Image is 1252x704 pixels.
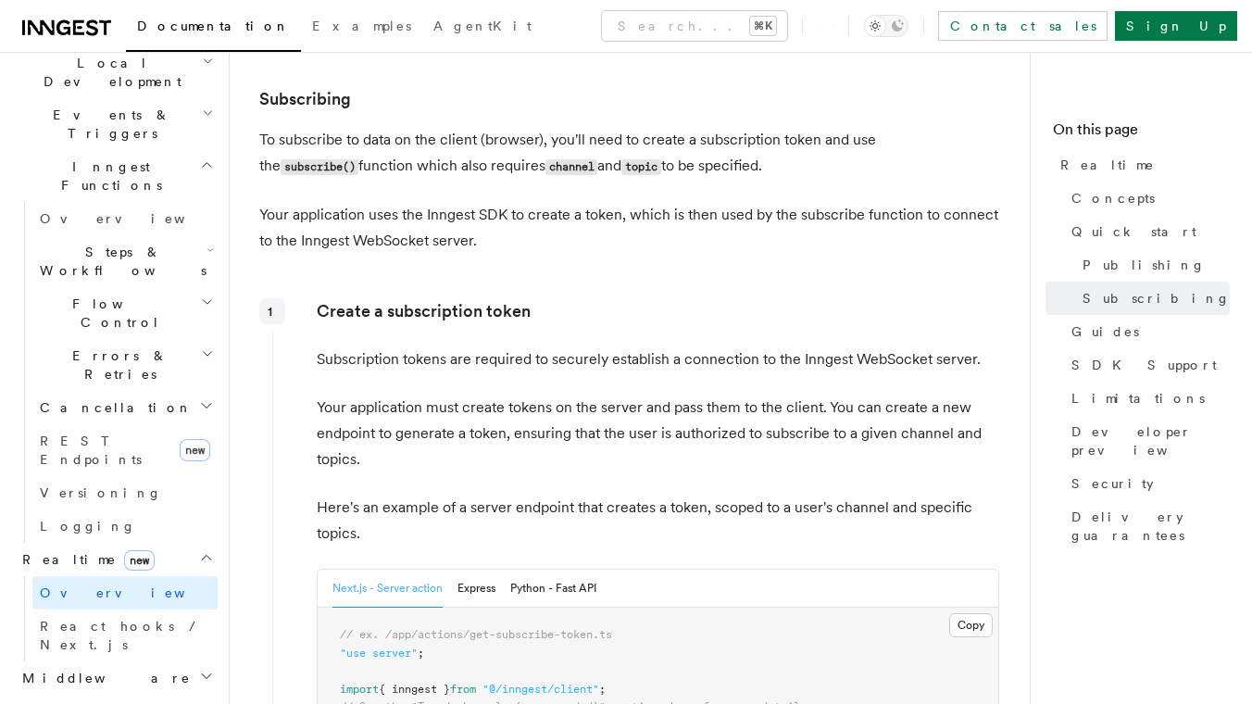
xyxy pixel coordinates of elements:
[1071,474,1154,493] span: Security
[418,647,424,660] span: ;
[317,495,999,547] p: Here's an example of a server endpoint that creates a token, scoped to a user's channel and speci...
[332,570,443,608] button: Next.js - Server action
[1071,322,1139,341] span: Guides
[1064,500,1230,552] a: Delivery guarantees
[1115,11,1237,41] a: Sign Up
[15,157,200,195] span: Inngest Functions
[1053,148,1230,182] a: Realtime
[1071,508,1230,545] span: Delivery guarantees
[602,11,787,41] button: Search...⌘K
[1071,389,1205,408] span: Limitations
[15,576,218,661] div: Realtimenew
[32,202,218,235] a: Overview
[32,243,207,280] span: Steps & Workflows
[137,19,290,33] span: Documentation
[281,159,358,175] code: subscribe()
[1083,289,1231,308] span: Subscribing
[1064,467,1230,500] a: Security
[40,485,162,500] span: Versioning
[15,150,218,202] button: Inngest Functions
[340,647,418,660] span: "use server"
[15,202,218,543] div: Inngest Functions
[15,106,202,143] span: Events & Triggers
[15,46,218,98] button: Local Development
[340,628,612,641] span: // ex. /app/actions/get-subscribe-token.ts
[317,395,999,472] p: Your application must create tokens on the server and pass them to the client. You can create a n...
[433,19,532,33] span: AgentKit
[32,398,193,417] span: Cancellation
[1071,189,1155,207] span: Concepts
[317,298,999,324] p: Create a subscription token
[599,683,606,696] span: ;
[545,159,597,175] code: channel
[15,98,218,150] button: Events & Triggers
[15,543,218,576] button: Realtimenew
[482,683,599,696] span: "@/inngest/client"
[40,434,142,467] span: REST Endpoints
[1064,182,1230,215] a: Concepts
[32,346,201,383] span: Errors & Retries
[259,86,351,112] a: Subscribing
[32,476,218,509] a: Versioning
[750,17,776,35] kbd: ⌘K
[1075,282,1230,315] a: Subscribing
[259,127,1000,180] p: To subscribe to data on the client (browser), you'll need to create a subscription token and use ...
[259,202,1000,254] p: Your application uses the Inngest SDK to create a token, which is then used by the subscribe func...
[259,298,285,324] div: 1
[1064,348,1230,382] a: SDK Support
[1071,356,1217,374] span: SDK Support
[180,439,210,461] span: new
[450,683,476,696] span: from
[32,295,201,332] span: Flow Control
[510,570,596,608] button: Python - Fast API
[317,346,999,372] p: Subscription tokens are required to securely establish a connection to the Inngest WebSocket server.
[32,424,218,476] a: REST Endpointsnew
[32,576,218,610] a: Overview
[40,585,231,600] span: Overview
[1064,415,1230,467] a: Developer preview
[864,15,908,37] button: Toggle dark mode
[32,610,218,661] a: React hooks / Next.js
[15,54,202,91] span: Local Development
[32,509,218,543] a: Logging
[1071,422,1230,459] span: Developer preview
[32,339,218,391] button: Errors & Retries
[32,235,218,287] button: Steps & Workflows
[1064,382,1230,415] a: Limitations
[422,6,543,50] a: AgentKit
[126,6,301,52] a: Documentation
[312,19,411,33] span: Examples
[1064,315,1230,348] a: Guides
[15,661,218,695] button: Middleware
[340,683,379,696] span: import
[15,550,155,569] span: Realtime
[457,570,495,608] button: Express
[32,391,218,424] button: Cancellation
[32,287,218,339] button: Flow Control
[301,6,422,50] a: Examples
[621,159,660,175] code: topic
[938,11,1108,41] a: Contact sales
[40,519,136,534] span: Logging
[40,619,204,652] span: React hooks / Next.js
[1075,248,1230,282] a: Publishing
[15,669,191,687] span: Middleware
[1060,156,1155,174] span: Realtime
[1083,256,1206,274] span: Publishing
[1064,215,1230,248] a: Quick start
[40,211,231,226] span: Overview
[1071,222,1196,241] span: Quick start
[949,613,993,637] button: Copy
[1053,119,1230,148] h4: On this page
[124,550,155,571] span: new
[379,683,450,696] span: { inngest }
